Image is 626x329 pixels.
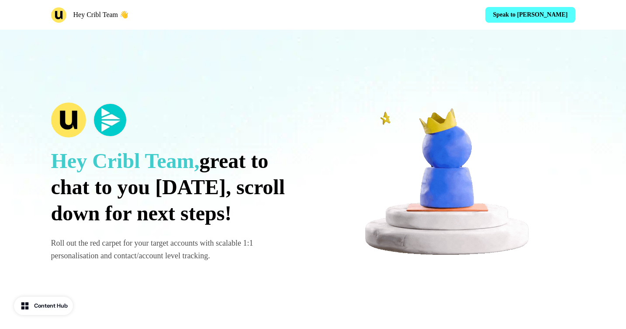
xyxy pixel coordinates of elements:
span: Roll out the red carpet for your target accounts with scalable 1:1 personalisation and contact/ac... [51,239,253,260]
p: Hey Cribl Team 👋 [73,10,129,20]
div: Content Hub [34,302,68,310]
span: Hey Cribl Team, [51,149,200,172]
button: Content Hub [14,297,73,315]
span: great to chat to you [DATE], scroll down for next steps! [51,149,285,225]
a: Speak to [PERSON_NAME] [485,7,575,23]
